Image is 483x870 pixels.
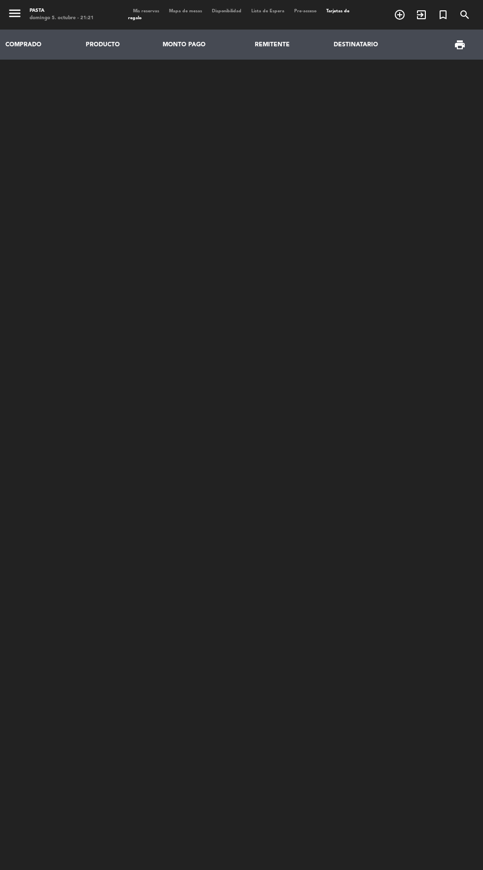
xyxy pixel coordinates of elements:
span: Disponibilidad [207,9,246,13]
span: Mis reservas [128,9,164,13]
i: menu [7,6,22,21]
span: Mapa de mesas [164,9,207,13]
span: Pre-acceso [289,9,321,13]
i: exit_to_app [415,9,427,21]
i: search [459,9,471,21]
div: Pasta [30,7,94,15]
th: MONTO PAGO [157,30,249,60]
span: Lista de Espera [246,9,289,13]
i: turned_in_not [437,9,449,21]
th: DESTINATARIO [328,30,423,60]
th: PRODUCTO [80,30,157,60]
i: add_circle_outline [394,9,406,21]
button: menu [7,6,22,23]
th: REMITENTE [249,30,328,60]
div: domingo 5. octubre - 21:21 [30,15,94,22]
span: print [454,39,466,51]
